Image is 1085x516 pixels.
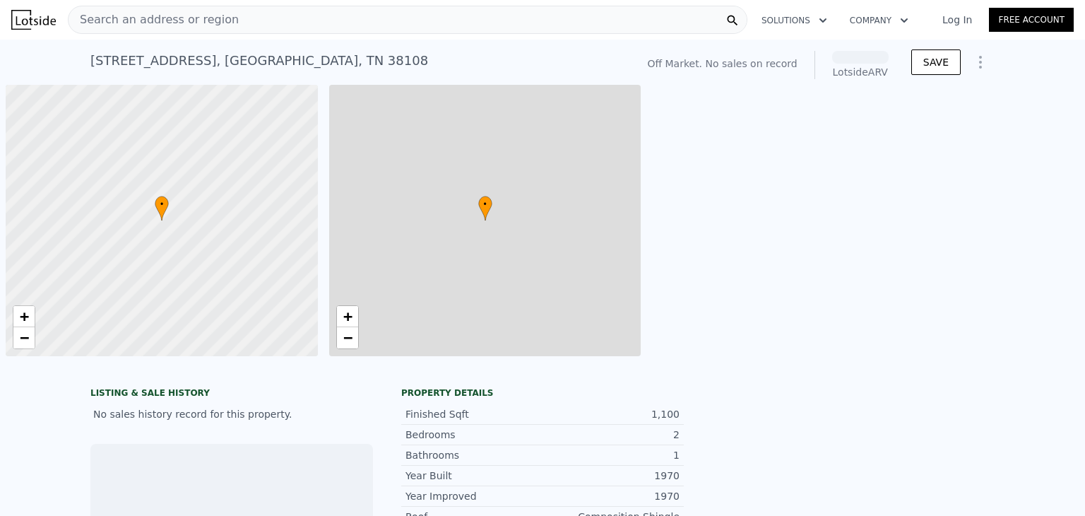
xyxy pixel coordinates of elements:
div: Lotside ARV [832,65,889,79]
button: Solutions [750,8,838,33]
div: 1 [542,448,680,462]
div: • [155,196,169,221]
div: Finished Sqft [405,407,542,421]
img: Lotside [11,10,56,30]
a: Free Account [989,8,1074,32]
button: SAVE [911,49,961,75]
span: • [155,198,169,211]
button: Show Options [966,48,995,76]
div: • [478,196,492,221]
div: Property details [401,387,684,399]
div: Bedrooms [405,428,542,442]
div: 1970 [542,489,680,503]
div: Off Market. No sales on record [647,57,797,71]
div: 1970 [542,469,680,483]
span: Search an address or region [69,11,239,28]
span: − [20,329,29,346]
div: 1,100 [542,407,680,421]
span: − [343,329,352,346]
span: + [20,307,29,325]
button: Company [838,8,920,33]
div: Year Built [405,469,542,483]
a: Zoom out [13,327,35,348]
span: • [478,198,492,211]
a: Log In [925,13,989,27]
div: Year Improved [405,489,542,503]
span: + [343,307,352,325]
div: 2 [542,428,680,442]
div: Bathrooms [405,448,542,462]
div: LISTING & SALE HISTORY [90,387,373,401]
a: Zoom out [337,327,358,348]
a: Zoom in [13,306,35,327]
div: [STREET_ADDRESS] , [GEOGRAPHIC_DATA] , TN 38108 [90,51,428,71]
div: No sales history record for this property. [90,401,373,427]
a: Zoom in [337,306,358,327]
